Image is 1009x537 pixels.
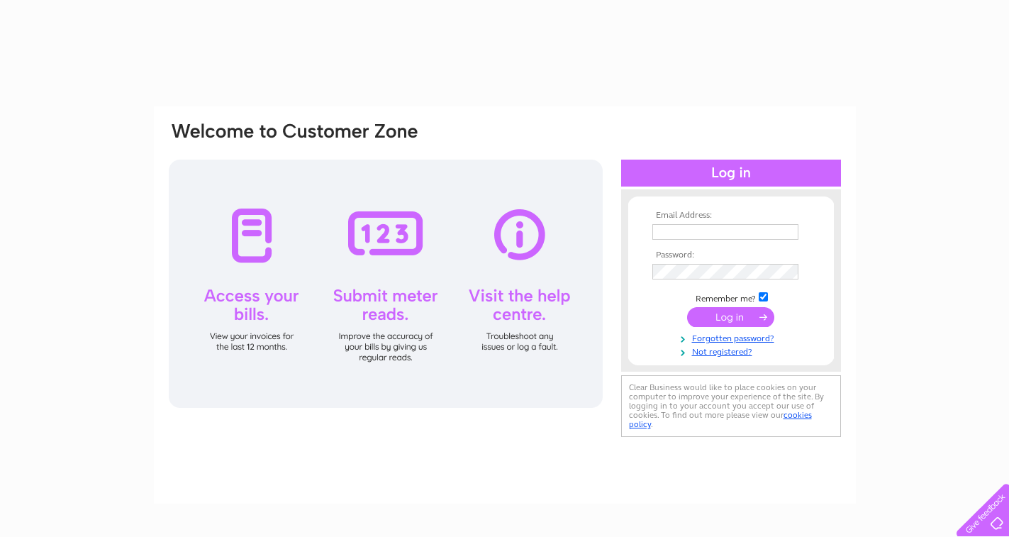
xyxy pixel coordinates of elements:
[649,250,813,260] th: Password:
[649,211,813,221] th: Email Address:
[621,375,841,437] div: Clear Business would like to place cookies on your computer to improve your experience of the sit...
[687,307,774,327] input: Submit
[649,290,813,304] td: Remember me?
[652,331,813,344] a: Forgotten password?
[652,344,813,358] a: Not registered?
[629,410,812,429] a: cookies policy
